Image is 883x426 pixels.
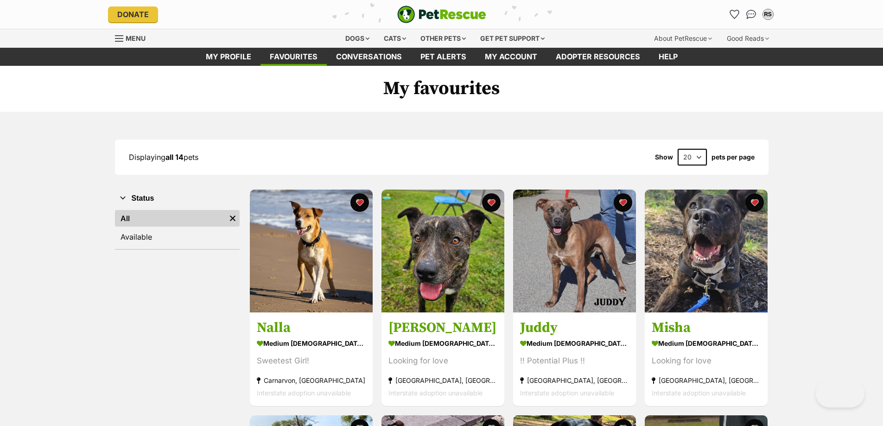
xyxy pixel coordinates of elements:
[377,29,413,48] div: Cats
[816,380,864,407] iframe: Help Scout Beacon - Open
[474,29,551,48] div: Get pet support
[652,389,746,397] span: Interstate adoption unavailable
[652,375,761,387] div: [GEOGRAPHIC_DATA], [GEOGRAPHIC_DATA]
[350,193,369,212] button: favourite
[655,153,673,161] span: Show
[614,193,632,212] button: favourite
[388,375,497,387] div: [GEOGRAPHIC_DATA], [GEOGRAPHIC_DATA]
[727,7,775,22] ul: Account quick links
[761,7,775,22] button: My account
[129,153,198,162] span: Displaying pets
[250,190,373,312] img: Nalla
[381,312,504,407] a: [PERSON_NAME] medium [DEMOGRAPHIC_DATA] Dog Looking for love [GEOGRAPHIC_DATA], [GEOGRAPHIC_DATA]...
[746,10,756,19] img: chat-41dd97257d64d25036548639549fe6c8038ab92f7586957e7f3b1b290dea8141.svg
[546,48,649,66] a: Adopter resources
[476,48,546,66] a: My account
[388,355,497,368] div: Looking for love
[165,153,184,162] strong: all 14
[645,312,768,407] a: Misha medium [DEMOGRAPHIC_DATA] Dog Looking for love [GEOGRAPHIC_DATA], [GEOGRAPHIC_DATA] Interst...
[250,312,373,407] a: Nalla medium [DEMOGRAPHIC_DATA] Dog Sweetest Girl! Carnarvon, [GEOGRAPHIC_DATA] Interstate adopti...
[115,210,226,227] a: All
[513,190,636,312] img: Juddy
[649,48,687,66] a: Help
[745,193,764,212] button: favourite
[652,319,761,337] h3: Misha
[513,312,636,407] a: Juddy medium [DEMOGRAPHIC_DATA] Dog !! Potential Plus !! [GEOGRAPHIC_DATA], [GEOGRAPHIC_DATA] Int...
[388,389,483,397] span: Interstate adoption unavailable
[260,48,327,66] a: Favourites
[115,208,240,249] div: Status
[520,355,629,368] div: !! Potential Plus !!
[763,10,773,19] div: RS
[744,7,759,22] a: Conversations
[645,190,768,312] img: Misha
[482,193,501,212] button: favourite
[397,6,486,23] img: logo-e224e6f780fb5917bec1dbf3a21bbac754714ae5b6737aabdf751b685950b380.svg
[327,48,411,66] a: conversations
[115,29,152,46] a: Menu
[197,48,260,66] a: My profile
[652,355,761,368] div: Looking for love
[727,7,742,22] a: Favourites
[381,190,504,312] img: Arlo
[397,6,486,23] a: PetRescue
[339,29,376,48] div: Dogs
[520,337,629,350] div: medium [DEMOGRAPHIC_DATA] Dog
[520,375,629,387] div: [GEOGRAPHIC_DATA], [GEOGRAPHIC_DATA]
[226,210,240,227] a: Remove filter
[257,355,366,368] div: Sweetest Girl!
[257,337,366,350] div: medium [DEMOGRAPHIC_DATA] Dog
[388,319,497,337] h3: [PERSON_NAME]
[115,192,240,204] button: Status
[648,29,718,48] div: About PetRescue
[414,29,472,48] div: Other pets
[652,337,761,350] div: medium [DEMOGRAPHIC_DATA] Dog
[520,319,629,337] h3: Juddy
[711,153,755,161] label: pets per page
[257,375,366,387] div: Carnarvon, [GEOGRAPHIC_DATA]
[520,389,614,397] span: Interstate adoption unavailable
[720,29,775,48] div: Good Reads
[108,6,158,22] a: Donate
[388,337,497,350] div: medium [DEMOGRAPHIC_DATA] Dog
[257,319,366,337] h3: Nalla
[115,229,240,245] a: Available
[126,34,146,42] span: Menu
[257,389,351,397] span: Interstate adoption unavailable
[411,48,476,66] a: Pet alerts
